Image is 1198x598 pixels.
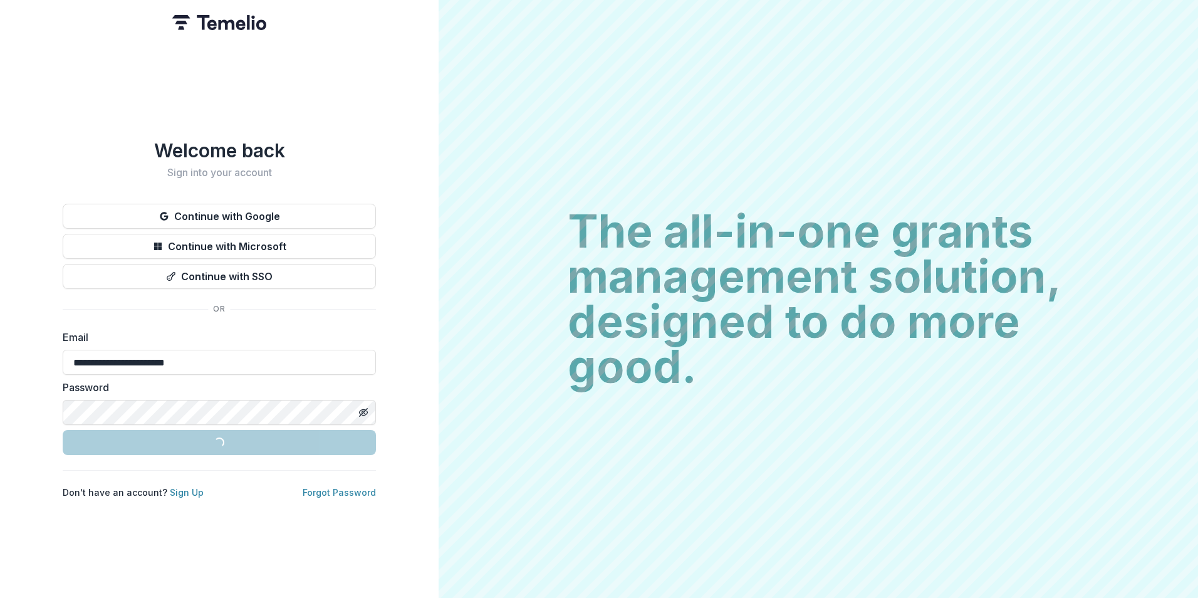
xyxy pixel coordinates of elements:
h1: Welcome back [63,139,376,162]
a: Sign Up [170,487,204,498]
button: Continue with Microsoft [63,234,376,259]
p: Don't have an account? [63,486,204,499]
label: Password [63,380,368,395]
a: Forgot Password [303,487,376,498]
button: Continue with Google [63,204,376,229]
button: Toggle password visibility [353,402,373,422]
label: Email [63,330,368,345]
button: Continue with SSO [63,264,376,289]
h2: Sign into your account [63,167,376,179]
img: Temelio [172,15,266,30]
